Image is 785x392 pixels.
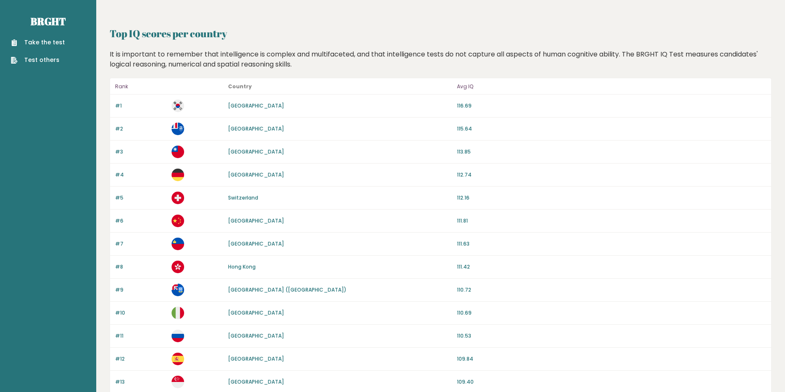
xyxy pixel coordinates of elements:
p: Rank [115,82,167,92]
a: [GEOGRAPHIC_DATA] [228,171,284,178]
p: #6 [115,217,167,225]
p: 110.72 [457,286,766,294]
img: kr.svg [172,100,184,112]
a: [GEOGRAPHIC_DATA] [228,332,284,339]
p: 115.64 [457,125,766,133]
p: 111.81 [457,217,766,225]
p: 112.74 [457,171,766,179]
p: 110.69 [457,309,766,317]
b: Country [228,83,252,90]
h2: Top IQ scores per country [110,26,772,41]
img: tf.svg [172,123,184,135]
a: Take the test [11,38,65,47]
p: #1 [115,102,167,110]
a: [GEOGRAPHIC_DATA] [228,355,284,362]
img: es.svg [172,353,184,365]
a: [GEOGRAPHIC_DATA] [228,148,284,155]
p: Avg IQ [457,82,766,92]
p: 110.53 [457,332,766,340]
p: #11 [115,332,167,340]
img: de.svg [172,169,184,181]
p: #4 [115,171,167,179]
p: #5 [115,194,167,202]
img: hk.svg [172,261,184,273]
p: #10 [115,309,167,317]
p: 109.84 [457,355,766,363]
p: 112.16 [457,194,766,202]
img: cn.svg [172,215,184,227]
a: [GEOGRAPHIC_DATA] [228,217,284,224]
img: tw.svg [172,146,184,158]
p: 111.42 [457,263,766,271]
p: #13 [115,378,167,386]
p: 109.40 [457,378,766,386]
p: #9 [115,286,167,294]
p: #2 [115,125,167,133]
p: #12 [115,355,167,363]
img: ch.svg [172,192,184,204]
img: ru.svg [172,330,184,342]
a: [GEOGRAPHIC_DATA] [228,378,284,385]
a: [GEOGRAPHIC_DATA] [228,240,284,247]
a: [GEOGRAPHIC_DATA] [228,102,284,109]
div: It is important to remember that intelligence is complex and multifaceted, and that intelligence ... [107,49,775,69]
p: #8 [115,263,167,271]
img: li.svg [172,238,184,250]
a: Switzerland [228,194,258,201]
a: [GEOGRAPHIC_DATA] [228,125,284,132]
p: #7 [115,240,167,248]
p: 113.85 [457,148,766,156]
img: fk.svg [172,284,184,296]
img: sg.svg [172,376,184,388]
img: it.svg [172,307,184,319]
p: #3 [115,148,167,156]
a: Hong Kong [228,263,256,270]
p: 116.69 [457,102,766,110]
a: Brght [31,15,66,28]
a: Test others [11,56,65,64]
a: [GEOGRAPHIC_DATA] ([GEOGRAPHIC_DATA]) [228,286,346,293]
p: 111.63 [457,240,766,248]
a: [GEOGRAPHIC_DATA] [228,309,284,316]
